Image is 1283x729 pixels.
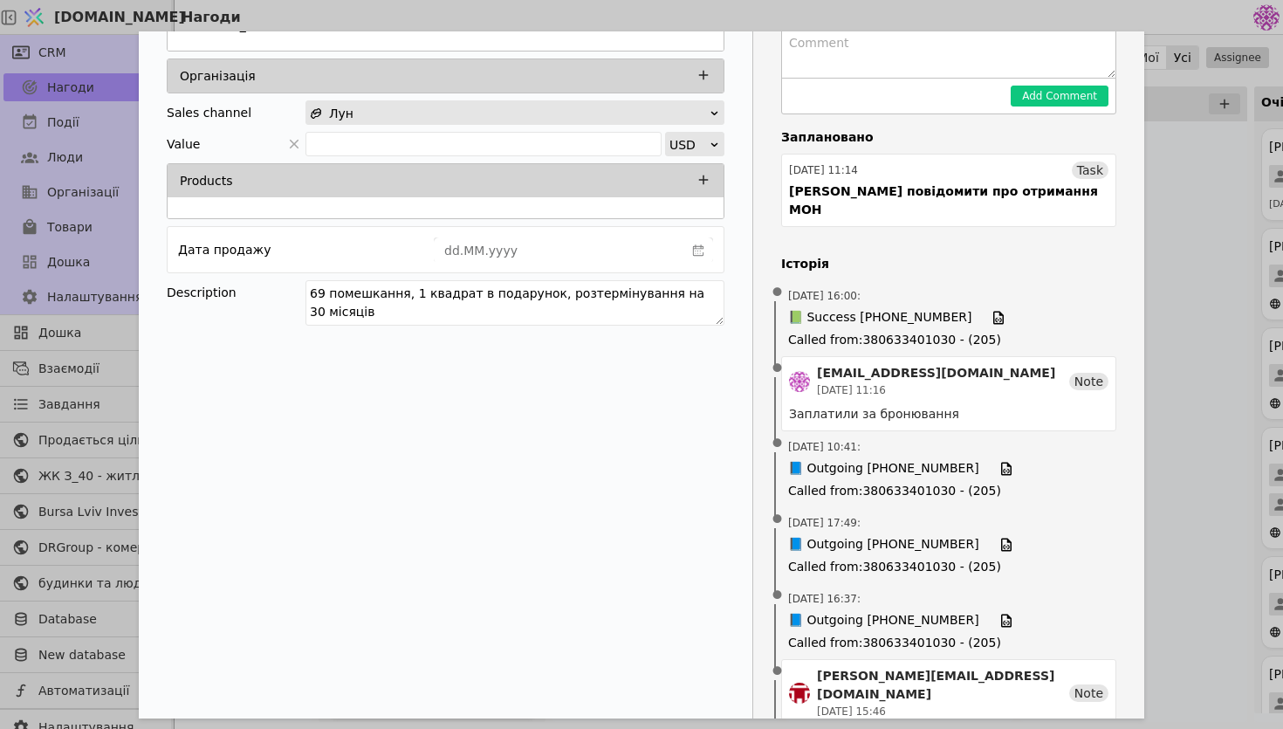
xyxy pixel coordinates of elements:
[178,237,271,262] div: Дата продажу
[789,405,1108,423] div: Заплатили за бронювання
[781,128,1116,147] h4: Заплановано
[310,107,322,120] img: affiliate-program.svg
[817,364,1055,382] div: [EMAIL_ADDRESS][DOMAIN_NAME]
[788,459,979,478] span: 📘 Outgoing [PHONE_NUMBER]
[769,650,786,694] span: •
[769,498,786,542] span: •
[167,100,251,125] div: Sales channel
[788,308,971,327] span: 📗 Success [PHONE_NUMBER]
[788,535,979,554] span: 📘 Outgoing [PHONE_NUMBER]
[769,271,786,315] span: •
[788,331,1109,349] span: Called from : 380633401030 - (205)
[139,31,1144,719] div: Add Opportunity
[788,515,861,531] span: [DATE] 17:49 :
[669,133,709,157] div: USD
[329,101,353,126] span: Лун
[789,162,858,178] div: [DATE] 11:14
[817,382,1055,398] div: [DATE] 11:16
[788,482,1109,500] span: Called from : 380633401030 - (205)
[817,704,1069,719] div: [DATE] 15:46
[435,238,684,263] input: dd.MM.yyyy
[789,683,810,704] img: bo
[789,182,1108,219] div: [PERSON_NAME] повідомити про отримання МОН
[167,132,200,156] span: Value
[692,244,704,257] svg: calender simple
[788,288,861,304] span: [DATE] 16:00 :
[180,67,256,86] p: Організація
[769,347,786,391] span: •
[788,591,861,607] span: [DATE] 16:37 :
[1011,86,1108,107] button: Add Comment
[789,371,810,392] img: de
[769,574,786,618] span: •
[788,634,1109,652] span: Called from : 380633401030 - (205)
[167,280,305,305] div: Description
[817,667,1069,704] div: [PERSON_NAME][EMAIL_ADDRESS][DOMAIN_NAME]
[1072,162,1108,179] div: Task
[788,439,861,455] span: [DATE] 10:41 :
[788,558,1109,576] span: Called from : 380633401030 - (205)
[1069,684,1108,702] div: Note
[305,280,724,326] textarea: 69 помешкання, 1 квадрат в подарунок, розтермінування на 30 місяців
[1069,373,1108,390] div: Note
[788,611,979,630] span: 📘 Outgoing [PHONE_NUMBER]
[781,255,1116,273] h4: Історія
[180,172,232,190] p: Products
[769,422,786,466] span: •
